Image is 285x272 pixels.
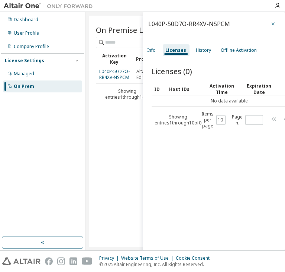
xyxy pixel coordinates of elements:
div: Dashboard [14,17,38,23]
button: 10 [218,117,224,123]
span: Items per page [202,111,226,129]
span: Licenses (0) [152,66,192,76]
span: Altair Student Edition [136,69,167,80]
p: © 2025 Altair Engineering, Inc. All Rights Reserved. [99,261,214,268]
div: On Prem [14,83,34,89]
div: Company Profile [14,44,49,50]
div: History [196,47,211,53]
img: altair_logo.svg [2,257,41,265]
div: License Settings [5,58,44,64]
div: Host IDs [169,83,201,95]
a: L040P-50D7O-RR4XV-NSPCM [99,68,130,80]
div: L040P-50D7O-RR4XV-NSPCM [149,21,230,27]
div: Activation Key [99,53,130,65]
img: Altair One [4,2,97,10]
div: ID [155,83,163,95]
div: Info [148,47,156,53]
div: Website Terms of Use [121,255,176,261]
div: Privacy [99,255,121,261]
img: facebook.svg [45,257,53,265]
div: Managed [14,71,34,77]
span: Showing entries 1 through 10 of 0 [155,114,202,126]
div: Activation Time [207,83,238,95]
span: Page n. [232,114,263,126]
span: Showing entries 1 through 1 of 1 [105,88,149,100]
img: linkedin.svg [69,257,77,265]
div: Offline Activation [221,47,257,53]
div: User Profile [14,30,39,36]
div: Cookie Consent [176,255,214,261]
img: instagram.svg [57,257,65,265]
div: Licenses [166,47,187,53]
div: Product [136,53,167,65]
span: On Premise Licenses (1) [96,25,180,35]
img: youtube.svg [82,257,93,265]
div: Expiration Date [244,83,275,95]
